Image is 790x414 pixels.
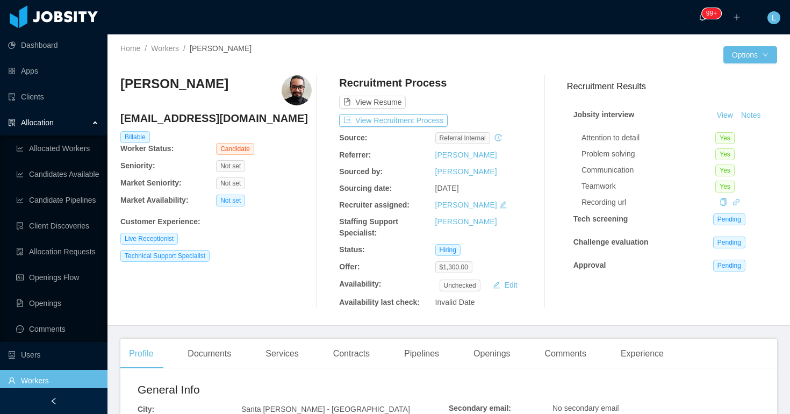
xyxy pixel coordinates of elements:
span: Pending [713,237,745,248]
span: Not set [216,195,245,206]
a: View [713,111,737,119]
a: icon: file-searchClient Discoveries [16,215,99,237]
button: icon: exportView Recruitment Process [339,114,448,127]
span: / [145,44,147,53]
button: Notes [737,109,765,122]
b: Status: [339,245,364,254]
div: Profile [120,339,162,369]
span: Billable [120,131,150,143]
a: icon: messageComments [16,318,99,340]
div: Experience [612,339,672,369]
a: icon: auditClients [8,86,99,108]
h2: General Info [138,381,449,398]
b: Recruiter assigned: [339,201,410,209]
span: Live Receptionist [120,233,178,245]
a: icon: link [732,198,740,206]
div: Recording url [581,197,715,208]
h4: [EMAIL_ADDRESS][DOMAIN_NAME] [120,111,312,126]
span: Yes [715,165,735,176]
a: [PERSON_NAME] [435,167,497,176]
span: Technical Support Specialist [120,250,210,262]
span: Not set [216,160,245,172]
div: Services [257,339,307,369]
span: [DATE] [435,184,459,192]
a: icon: userWorkers [8,370,99,391]
button: Optionsicon: down [723,46,777,63]
span: Hiring [435,244,461,256]
span: Allocation [21,118,54,127]
b: Availability: [339,280,381,288]
i: icon: solution [8,119,16,126]
div: Comments [536,339,595,369]
a: icon: appstoreApps [8,60,99,82]
b: Market Availability: [120,196,189,204]
b: Sourcing date: [339,184,392,192]
b: Sourced by: [339,167,383,176]
span: [PERSON_NAME] [190,44,252,53]
a: icon: file-textOpenings [16,292,99,314]
h3: [PERSON_NAME] [120,75,228,92]
strong: Jobsity interview [573,110,635,119]
a: icon: file-textView Resume [339,98,406,106]
span: Pending [713,213,745,225]
strong: Challenge evaluation [573,238,649,246]
span: $1,300.00 [435,261,472,273]
span: Yes [715,132,735,144]
span: Yes [715,181,735,192]
b: Referrer: [339,151,371,159]
a: icon: idcardOpenings Flow [16,267,99,288]
sup: 2143 [702,8,721,19]
span: Not set [216,177,245,189]
b: Market Seniority: [120,179,182,187]
div: Openings [465,339,519,369]
div: Communication [581,165,715,176]
b: Secondary email: [449,404,511,412]
span: No secondary email [552,404,619,412]
div: Copy [720,197,727,208]
a: icon: file-doneAllocation Requests [16,241,99,262]
b: Staffing Support Specialist: [339,217,398,237]
div: Attention to detail [581,132,715,144]
i: icon: copy [720,198,727,206]
span: / [183,44,185,53]
div: Pipelines [396,339,448,369]
i: icon: bell [699,13,706,21]
a: icon: pie-chartDashboard [8,34,99,56]
div: Documents [179,339,240,369]
i: icon: history [494,134,502,141]
button: icon: editEdit [489,279,522,291]
h3: Recruitment Results [567,80,777,93]
a: Home [120,44,140,53]
span: L [772,11,776,24]
i: icon: edit [499,201,507,209]
img: 532b39bd-3b65-4f49-ba7b-e1a4e9af3e0d_68cac0223b18c-400w.png [282,75,312,105]
strong: Tech screening [573,215,628,223]
a: Workers [151,44,179,53]
b: Availability last check: [339,298,420,306]
div: Contracts [325,339,378,369]
span: Candidate [216,143,254,155]
span: Yes [715,148,735,160]
span: Referral internal [435,132,490,144]
button: icon: file-textView Resume [339,96,406,109]
a: icon: line-chartCandidate Pipelines [16,189,99,211]
span: Invalid Date [435,298,475,306]
div: Problem solving [581,148,715,160]
a: icon: line-chartCandidates Available [16,163,99,185]
b: Seniority: [120,161,155,170]
b: Customer Experience : [120,217,200,226]
span: Pending [713,260,745,272]
b: City: [138,405,154,413]
b: Worker Status: [120,144,174,153]
a: icon: robotUsers [8,344,99,366]
b: Offer: [339,262,360,271]
div: Teamwork [581,181,715,192]
a: [PERSON_NAME] [435,201,497,209]
a: [PERSON_NAME] [435,217,497,226]
a: icon: line-chartAllocated Workers [16,138,99,159]
a: icon: exportView Recruitment Process [339,116,448,125]
i: icon: plus [733,13,741,21]
b: Source: [339,133,367,142]
a: [PERSON_NAME] [435,151,497,159]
